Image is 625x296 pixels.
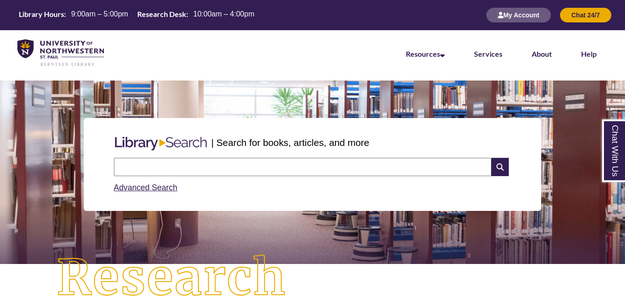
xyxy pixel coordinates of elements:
[211,135,369,150] p: | Search for books, articles, and more
[581,49,597,58] a: Help
[134,9,189,19] th: Research Desk:
[110,133,211,154] img: Libary Search
[15,9,258,21] table: Hours Today
[71,10,128,18] span: 9:00am – 5:00pm
[560,8,611,22] button: Chat 24/7
[17,39,104,67] img: UNWSP Library Logo
[491,158,509,176] i: Search
[486,8,551,22] button: My Account
[532,49,552,58] a: About
[486,11,551,19] a: My Account
[114,183,178,192] a: Advanced Search
[15,9,67,19] th: Library Hours:
[406,49,445,58] a: Resources
[474,49,502,58] a: Services
[560,11,611,19] a: Chat 24/7
[15,9,258,22] a: Hours Today
[194,10,254,18] span: 10:00am – 4:00pm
